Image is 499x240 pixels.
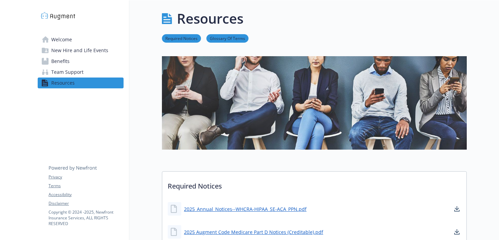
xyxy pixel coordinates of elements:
[49,209,123,226] p: Copyright © 2024 - 2025 , Newfront Insurance Services, ALL RIGHTS RESERVED
[453,205,461,213] a: download document
[38,45,124,56] a: New Hire and Life Events
[49,192,123,198] a: Accessibility
[49,200,123,206] a: Disclaimer
[51,34,72,45] span: Welcome
[38,56,124,67] a: Benefits
[51,56,70,67] span: Benefits
[453,228,461,236] a: download document
[206,35,248,41] a: Glossary Of Terms
[162,35,201,41] a: Required Notices
[38,34,124,45] a: Welcome
[162,172,466,197] p: Required Notices
[184,205,307,213] a: 2025_Annual_Notices--WHCRA-HIPAA_SE-ACA_PPN.pdf
[51,78,75,88] span: Resources
[177,8,243,29] h1: Resources
[38,78,124,88] a: Resources
[184,228,323,236] a: 2025 Augment Code Medicare Part D Notices (Creditable).pdf
[51,67,84,78] span: Team Support
[51,45,108,56] span: New Hire and Life Events
[162,56,467,150] img: resources page banner
[49,183,123,189] a: Terms
[38,67,124,78] a: Team Support
[49,174,123,180] a: Privacy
